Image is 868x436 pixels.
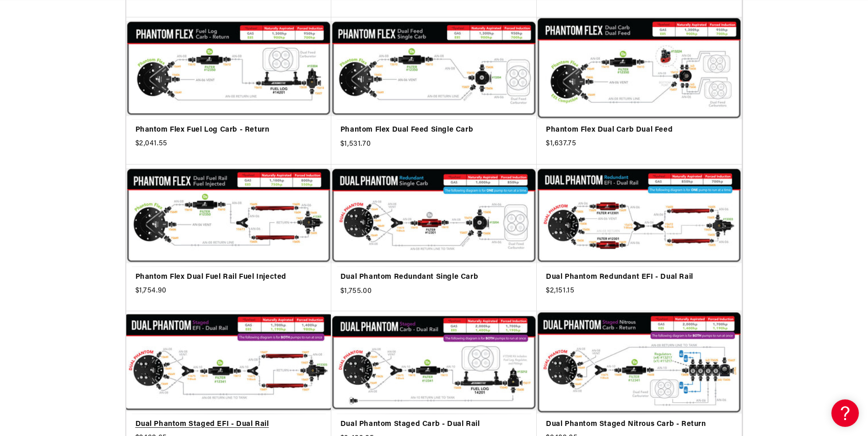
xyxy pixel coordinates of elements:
[340,271,528,283] a: Dual Phantom Redundant Single Carb
[546,419,733,431] a: Dual Phantom Staged Nitrous Carb - Return
[546,124,733,136] a: Phantom Flex Dual Carb Dual Feed
[546,271,733,283] a: Dual Phantom Redundant EFI - Dual Rail
[135,419,322,431] a: Dual Phantom Staged EFI - Dual Rail
[135,124,322,136] a: Phantom Flex Fuel Log Carb - Return
[340,124,528,136] a: Phantom Flex Dual Feed Single Carb
[340,419,528,431] a: Dual Phantom Staged Carb - Dual Rail
[135,271,322,283] a: Phantom Flex Dual Fuel Rail Fuel Injected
